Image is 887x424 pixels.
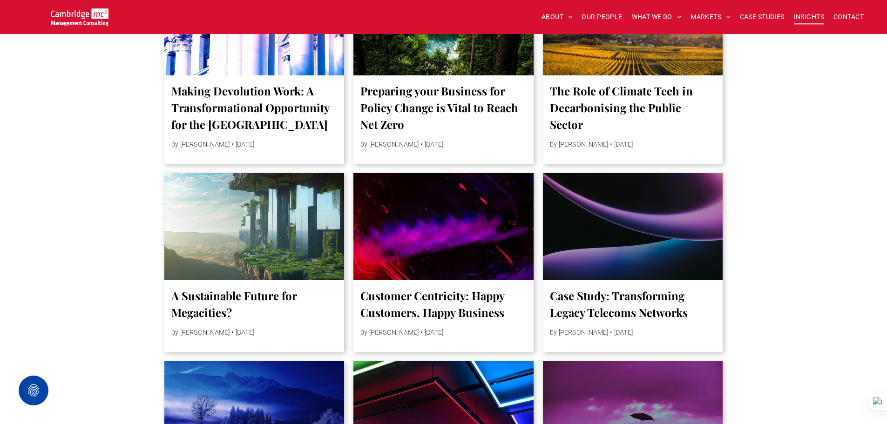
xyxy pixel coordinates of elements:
[686,10,735,24] a: MARKETS
[171,329,230,337] span: by [PERSON_NAME]
[231,329,234,337] span: •
[420,329,423,337] span: •
[360,141,419,148] span: by [PERSON_NAME]
[577,10,627,24] a: OUR PEOPLE
[829,10,868,24] a: CONTACT
[610,141,612,148] span: •
[614,329,633,337] span: [DATE]
[550,287,716,321] a: Case Study: Transforming Legacy Telecoms Networks
[420,141,423,148] span: •
[360,329,419,337] span: by [PERSON_NAME]
[51,8,108,26] img: Go to Homepage
[610,329,612,337] span: •
[236,141,254,148] span: [DATE]
[550,329,608,337] span: by [PERSON_NAME]
[171,82,338,133] a: Making Devolution Work: A Transformational Opportunity for the [GEOGRAPHIC_DATA]
[614,141,633,148] span: [DATE]
[627,10,686,24] a: WHAT WE DO
[164,173,345,280] a: A futuristic eco-city set into a cliff
[425,329,443,337] span: [DATE]
[543,173,723,280] a: Abstract neon arc and a curving seam of light - purple and blue
[550,141,608,148] span: by [PERSON_NAME]
[353,173,534,280] a: An abstract image featuring swirls of purple and pink light against a dark background, with red s...
[360,287,527,321] a: Customer Centricity: Happy Customers, Happy Business
[231,141,234,148] span: •
[735,10,789,24] a: CASE STUDIES
[425,141,443,148] span: [DATE]
[171,141,230,148] span: by [PERSON_NAME]
[789,10,829,24] a: INSIGHTS
[537,10,577,24] a: ABOUT
[550,82,716,133] a: The Role of Climate Tech in Decarbonising the Public Sector
[171,287,338,321] a: A Sustainable Future for Megacities?
[236,329,254,337] span: [DATE]
[51,10,108,20] a: Your Business Transformed | Cambridge Management Consulting
[360,82,527,133] a: Preparing your Business for Policy Change is Vital to Reach Net Zero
